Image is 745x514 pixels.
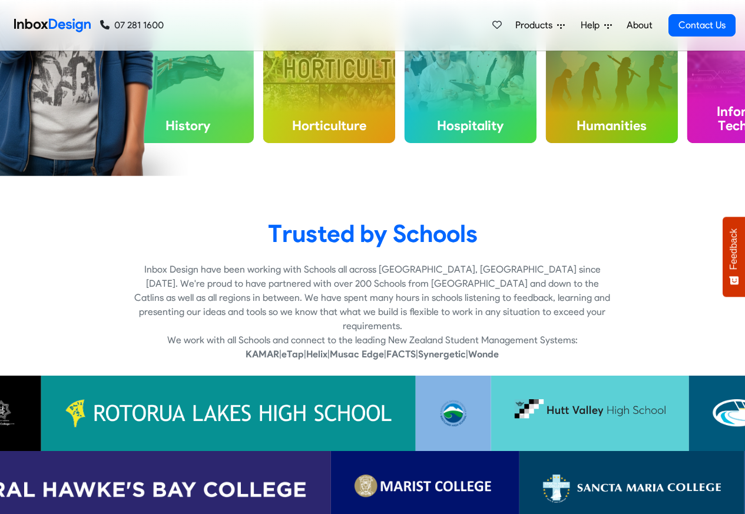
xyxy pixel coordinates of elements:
[439,399,468,427] img: Westland High School
[468,349,499,360] strong: Wonde
[246,349,279,360] strong: KAMAR
[9,218,736,248] heading: Trusted by Schools
[65,399,392,427] img: Rotorua Lakes High School
[668,14,736,37] a: Contact Us
[386,349,416,360] strong: FACTS
[282,349,304,360] strong: eTap
[723,217,745,297] button: Feedback - Show survey
[133,333,612,347] p: We work with all Schools and connect to the leading New Zealand Student Management Systems:
[330,349,384,360] strong: Musac Edge
[546,108,678,142] h4: Humanities
[623,14,655,37] a: About
[133,263,612,333] p: Inbox Design have been working with Schools all across [GEOGRAPHIC_DATA], [GEOGRAPHIC_DATA] since...
[729,228,739,270] span: Feedback
[100,18,164,32] a: 07 281 1600
[133,347,612,362] p: | | | | | |
[581,18,604,32] span: Help
[511,14,569,37] a: Products
[355,475,496,503] img: Marist College
[418,349,466,360] strong: Synergetic
[306,349,327,360] strong: Helix
[263,108,395,142] h4: Horticulture
[543,475,721,503] img: Sancta Maria College
[576,14,617,37] a: Help
[405,108,537,142] h4: Hospitality
[515,18,557,32] span: Products
[122,108,254,142] h4: History
[515,399,665,427] img: Hutt Valley High School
